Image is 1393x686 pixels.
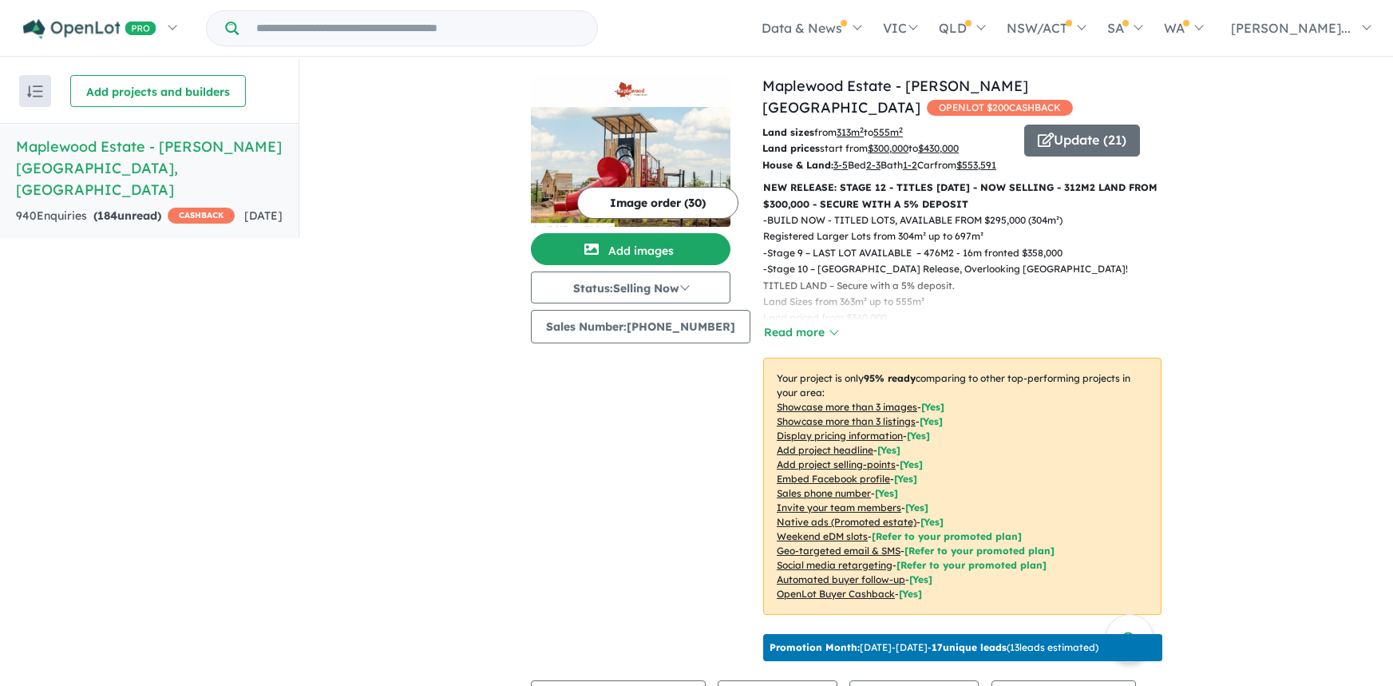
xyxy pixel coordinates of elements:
[168,208,235,224] span: CASHBACK
[875,487,898,499] span: [ Yes ]
[97,208,117,223] span: 184
[770,641,860,653] b: Promotion Month:
[16,136,283,200] h5: Maplewood Estate - [PERSON_NAME][GEOGRAPHIC_DATA] , [GEOGRAPHIC_DATA]
[777,401,917,413] u: Showcase more than 3 images
[16,207,235,226] div: 940 Enquir ies
[907,430,930,442] span: [ Yes ]
[763,245,1174,261] p: - Stage 9 – LAST LOT AVAILABLE – 476M2 - 16m fronted $358,000
[27,85,43,97] img: sort.svg
[904,545,1055,557] span: [Refer to your promoted plan]
[918,142,959,154] u: $ 430,000
[531,107,730,227] img: Maplewood Estate - Melton South
[763,323,838,342] button: Read more
[777,487,871,499] u: Sales phone number
[777,415,916,427] u: Showcase more than 3 listings
[577,187,738,219] button: Image order (30)
[899,588,922,600] span: [Yes]
[244,208,283,223] span: [DATE]
[894,473,917,485] span: [ Yes ]
[899,125,903,134] sup: 2
[762,157,1012,173] p: Bed Bath Car from
[833,159,848,171] u: 3-5
[909,573,932,585] span: [Yes]
[770,640,1098,655] p: [DATE] - [DATE] - ( 13 leads estimated)
[864,126,903,138] span: to
[242,11,594,46] input: Try estate name, suburb, builder or developer
[777,502,901,514] u: Invite your team members
[868,142,908,154] u: $ 300,000
[763,261,1174,343] p: - Stage 10 – [GEOGRAPHIC_DATA] Release, Overlooking [GEOGRAPHIC_DATA]! TITLED LAND – Secure with ...
[531,233,730,265] button: Add images
[920,516,944,528] span: [Yes]
[762,126,814,138] b: Land sizes
[864,372,916,384] b: 95 % ready
[860,125,864,134] sup: 2
[905,502,928,514] span: [ Yes ]
[777,444,873,456] u: Add project headline
[777,516,916,528] u: Native ads (Promoted estate)
[873,126,903,138] u: 555 m
[777,430,903,442] u: Display pricing information
[777,573,905,585] u: Automated buyer follow-up
[762,159,833,171] b: House & Land:
[877,444,900,456] span: [ Yes ]
[896,559,1047,571] span: [Refer to your promoted plan]
[900,458,923,470] span: [ Yes ]
[921,401,944,413] span: [ Yes ]
[537,81,724,101] img: Maplewood Estate - Melton South Logo
[762,142,820,154] b: Land prices
[777,545,900,557] u: Geo-targeted email & SMS
[70,75,246,107] button: Add projects and builders
[920,415,943,427] span: [ Yes ]
[777,530,868,542] u: Weekend eDM slots
[763,358,1161,615] p: Your project is only comparing to other top-performing projects in your area: - - - - - - - - - -...
[762,125,1012,141] p: from
[903,159,917,171] u: 1-2
[763,212,1174,245] p: - BUILD NOW - TITLED LOTS, AVAILABLE FROM $295,000 (304m²) Registered Larger Lots from 304m² up t...
[1231,20,1351,36] span: [PERSON_NAME]...
[927,100,1073,116] span: OPENLOT $ 200 CASHBACK
[932,641,1007,653] b: 17 unique leads
[531,310,750,343] button: Sales Number:[PHONE_NUMBER]
[531,75,730,227] a: Maplewood Estate - Melton South LogoMaplewood Estate - Melton South
[777,559,892,571] u: Social media retargeting
[93,208,161,223] strong: ( unread)
[762,77,1028,117] a: Maplewood Estate - [PERSON_NAME][GEOGRAPHIC_DATA]
[763,180,1161,212] p: NEW RELEASE: STAGE 12 - TITLES [DATE] - NOW SELLING - 312M2 LAND FROM $300,000 - SECURE WITH A 5%...
[837,126,864,138] u: 313 m
[777,473,890,485] u: Embed Facebook profile
[1024,125,1140,157] button: Update (21)
[956,159,996,171] u: $ 553,591
[908,142,959,154] span: to
[777,458,896,470] u: Add project selling-points
[762,141,1012,157] p: start from
[872,530,1022,542] span: [Refer to your promoted plan]
[23,19,156,39] img: Openlot PRO Logo White
[777,588,895,600] u: OpenLot Buyer Cashback
[866,159,881,171] u: 2-3
[531,272,730,303] button: Status:Selling Now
